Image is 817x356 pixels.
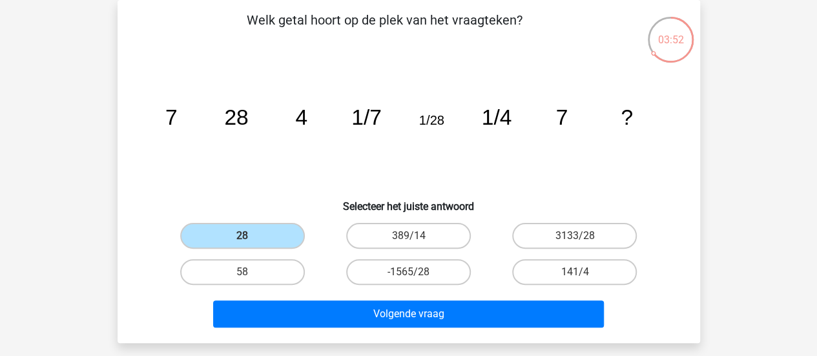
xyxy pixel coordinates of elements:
[138,190,679,213] h6: Selecteer het juiste antwoord
[481,105,512,129] tspan: 1/4
[512,223,637,249] label: 3133/28
[138,10,631,49] p: Welk getal hoort op de plek van het vraagteken?
[165,105,177,129] tspan: 7
[512,259,637,285] label: 141/4
[419,113,444,127] tspan: 1/28
[224,105,248,129] tspan: 28
[346,223,471,249] label: 389/14
[621,105,633,129] tspan: ?
[295,105,307,129] tspan: 4
[646,16,695,48] div: 03:52
[213,300,604,328] button: Volgende vraag
[180,259,305,285] label: 58
[180,223,305,249] label: 28
[346,259,471,285] label: -1565/28
[351,105,382,129] tspan: 1/7
[555,105,568,129] tspan: 7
